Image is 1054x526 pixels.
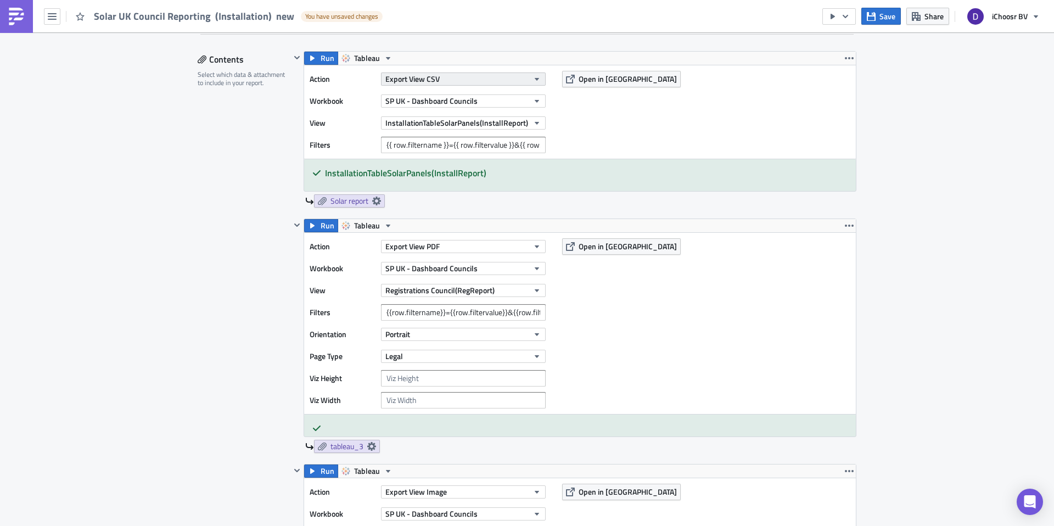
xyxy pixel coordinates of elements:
[381,507,546,521] button: SP UK - Dashboard Councils
[4,41,524,49] p: - Overview installations Solar Panels (.csv)
[381,116,546,130] button: InstallationTableSolarPanels(InstallReport)
[305,12,378,21] span: You have unsaved changes
[381,137,546,153] input: Filter1=Value1&...
[4,65,524,74] p: If you have any questions please contact your iChoosr Relationship Manager.
[385,284,495,296] span: Registrations Council(RegReport)
[579,240,677,252] span: Open in [GEOGRAPHIC_DATA]
[562,484,681,500] button: Open in [GEOGRAPHIC_DATA]
[314,440,380,453] a: tableau_3
[385,350,403,362] span: Legal
[381,284,546,297] button: Registrations Council(RegReport)
[321,219,334,232] span: Run
[385,117,528,128] span: InstallationTableSolarPanels(InstallReport)
[4,4,524,13] p: Hi,
[381,392,546,409] input: Viz Width
[338,465,396,478] button: Tableau
[304,52,338,65] button: Run
[1017,489,1043,515] div: Open Intercom Messenger
[290,51,304,64] button: Hide content
[381,240,546,253] button: Export View PDF
[325,169,848,177] h5: InstallationTableSolarPanels(InstallReport)
[94,10,295,23] span: Solar UK Council Reporting (Installation) new
[310,392,375,409] label: Viz Width
[924,10,944,22] span: Share
[562,238,681,255] button: Open in [GEOGRAPHIC_DATA]
[385,95,478,107] span: SP UK - Dashboard Councils
[354,219,380,232] span: Tableau
[4,89,524,98] p: Best wishes,
[330,196,368,206] span: Solar report
[385,486,447,497] span: Export View Image
[290,219,304,232] button: Hide content
[310,484,375,500] label: Action
[321,52,334,65] span: Run
[198,70,290,87] div: Select which data & attachment to include in your report.
[310,304,375,321] label: Filters
[579,73,677,85] span: Open in [GEOGRAPHIC_DATA]
[310,370,375,387] label: Viz Height
[861,8,901,25] button: Save
[338,52,396,65] button: Tableau
[906,8,949,25] button: Share
[310,348,375,365] label: Page Type
[304,219,338,232] button: Run
[992,10,1028,22] span: iChoosr BV
[385,508,478,519] span: SP UK - Dashboard Councils
[4,16,524,25] p: Please see attached for your weekly Solar Together installation report.
[354,465,380,478] span: Tableau
[562,71,681,87] button: Open in [GEOGRAPHIC_DATA]
[310,115,375,131] label: View
[310,282,375,299] label: View
[385,73,440,85] span: Export View CSV
[381,328,546,341] button: Portrait
[381,350,546,363] button: Legal
[310,260,375,277] label: Workbook
[310,506,375,522] label: Workbook
[8,8,25,25] img: PushMetrics
[579,486,677,497] span: Open in [GEOGRAPHIC_DATA]
[198,51,290,68] div: Contents
[310,326,375,343] label: Orientation
[310,238,375,255] label: Action
[381,485,546,499] button: Export View Image
[310,71,375,87] label: Action
[385,262,478,274] span: SP UK - Dashboard Councils
[381,370,546,387] input: Viz Height
[321,465,334,478] span: Run
[966,7,985,26] img: Avatar
[314,194,385,208] a: Solar report
[4,53,524,61] p: - Overview installations Retrofit Battery (.csv)
[381,94,546,108] button: SP UK - Dashboard Councils
[961,4,1046,29] button: iChoosr BV
[381,262,546,275] button: SP UK - Dashboard Councils
[338,219,396,232] button: Tableau
[310,137,375,153] label: Filters
[354,52,380,65] span: Tableau
[381,304,546,321] input: Filter1=Value1&...
[4,29,524,37] p: This email contains the following attachment:
[310,93,375,109] label: Workbook
[330,441,363,451] span: tableau_3
[385,240,440,252] span: Export View PDF
[385,328,410,340] span: Portrait
[304,465,338,478] button: Run
[290,464,304,477] button: Hide content
[4,4,524,245] body: Rich Text Area. Press ALT-0 for help.
[381,72,546,86] button: Export View CSV
[879,10,895,22] span: Save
